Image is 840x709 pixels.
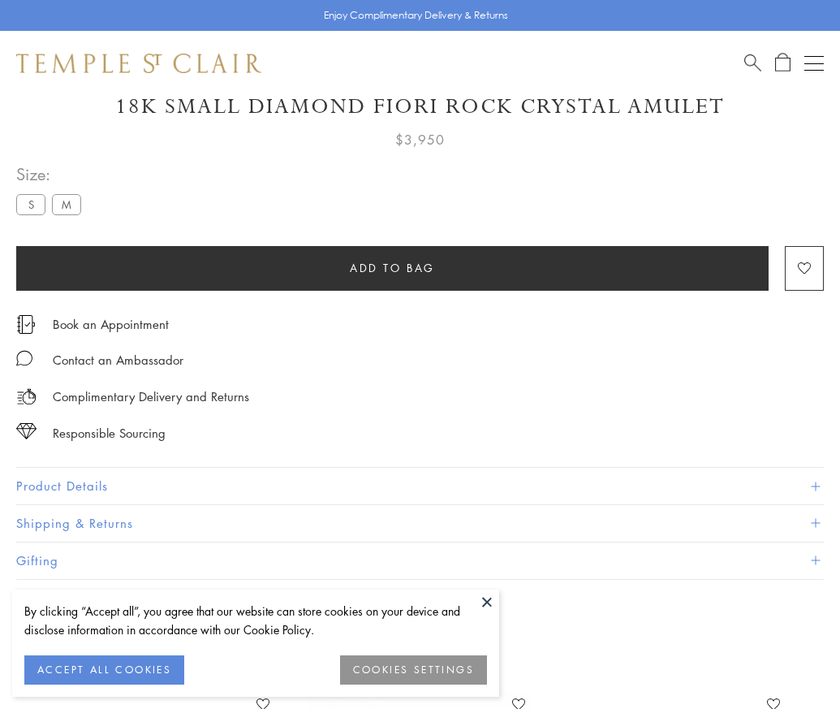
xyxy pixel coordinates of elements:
a: Open Shopping Bag [775,53,790,73]
img: icon_sourcing.svg [16,423,37,439]
button: Shipping & Returns [16,505,824,542]
a: Search [744,53,761,73]
span: Add to bag [350,259,435,277]
h1: 18K Small Diamond Fiori Rock Crystal Amulet [16,93,824,121]
span: $3,950 [395,129,445,150]
img: icon_delivery.svg [16,387,37,407]
p: Complimentary Delivery and Returns [53,387,249,407]
div: By clicking “Accept all”, you agree that our website can store cookies on your device and disclos... [24,602,487,639]
span: Size: [16,161,88,188]
img: MessageIcon-01_2.svg [16,350,32,366]
button: Open navigation [804,54,824,73]
img: icon_appointment.svg [16,315,36,334]
div: Contact an Ambassador [53,350,183,370]
button: ACCEPT ALL COOKIES [24,655,184,685]
label: S [16,194,45,214]
div: Responsible Sourcing [53,423,166,443]
button: Gifting [16,543,824,579]
label: M [52,194,81,214]
img: Temple St. Clair [16,54,261,73]
a: Book an Appointment [53,315,169,333]
button: COOKIES SETTINGS [340,655,487,685]
button: Add to bag [16,246,769,291]
button: Product Details [16,468,824,504]
p: Enjoy Complimentary Delivery & Returns [324,7,508,24]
